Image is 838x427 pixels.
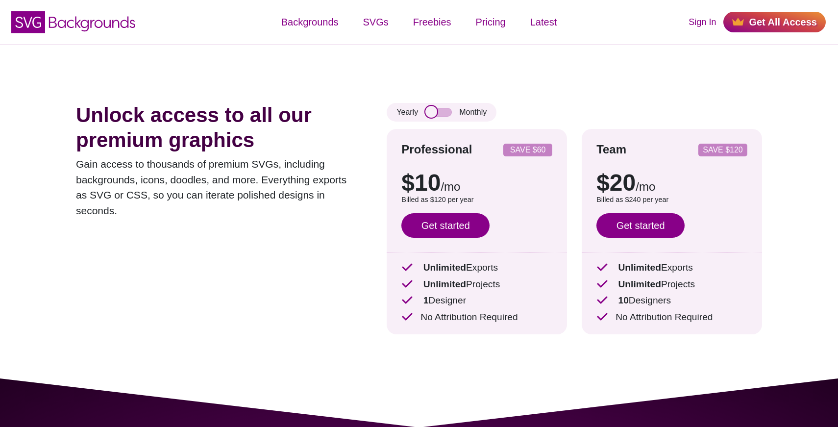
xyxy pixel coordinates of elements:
p: No Attribution Required [401,310,552,325]
strong: Unlimited [618,279,661,289]
p: Exports [401,261,552,275]
p: Billed as $120 per year [401,195,552,205]
p: Billed as $240 per year [596,195,747,205]
p: Projects [596,277,747,292]
p: Designer [401,294,552,308]
p: $20 [596,171,747,195]
strong: Unlimited [423,262,466,273]
p: No Attribution Required [596,310,747,325]
p: Gain access to thousands of premium SVGs, including backgrounds, icons, doodles, and more. Everyt... [76,156,357,218]
a: Sign In [689,16,716,29]
p: Projects [401,277,552,292]
span: /mo [441,180,460,193]
div: Yearly Monthly [387,103,496,122]
h1: Unlock access to all our premium graphics [76,103,357,152]
p: Designers [596,294,747,308]
a: Latest [518,7,569,37]
p: SAVE $120 [702,146,743,154]
p: $10 [401,171,552,195]
a: Get started [401,213,490,238]
p: Exports [596,261,747,275]
strong: Unlimited [423,279,466,289]
a: Get All Access [723,12,826,32]
a: Backgrounds [269,7,351,37]
strong: Team [596,143,626,156]
a: SVGs [351,7,401,37]
strong: Unlimited [618,262,661,273]
a: Freebies [401,7,464,37]
span: /mo [636,180,655,193]
strong: 1 [423,295,429,305]
a: Get started [596,213,685,238]
a: Pricing [464,7,518,37]
strong: Professional [401,143,472,156]
strong: 10 [618,295,628,305]
p: SAVE $60 [507,146,548,154]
